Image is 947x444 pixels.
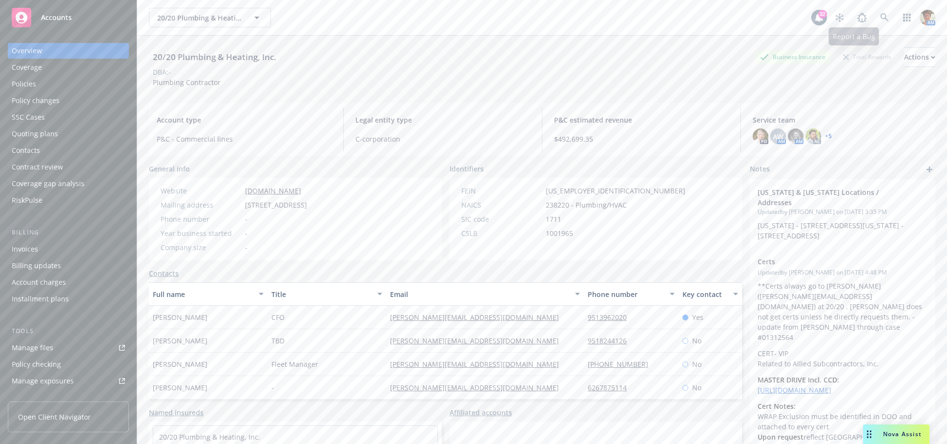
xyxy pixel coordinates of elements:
span: - [245,228,247,238]
a: Policies [8,76,129,92]
div: Year business started [161,228,241,238]
a: add [924,164,935,175]
button: Full name [149,282,268,306]
a: Contract review [8,159,129,175]
div: Business Insurance [755,51,830,63]
a: Affiliated accounts [450,407,512,418]
span: No [692,336,701,346]
span: Manage exposures [8,373,129,389]
div: Overview [12,43,42,59]
div: Contract review [12,159,63,175]
div: Drag to move [863,424,875,444]
span: 1711 [546,214,561,224]
a: Manage files [8,340,129,356]
a: Installment plans [8,291,129,307]
span: CFO [271,312,285,322]
span: Notes [750,164,770,175]
a: Quoting plans [8,126,129,142]
span: Certs [758,256,902,267]
a: RiskPulse [8,192,129,208]
div: Phone number [588,289,664,299]
div: Company size [161,242,241,253]
div: Manage certificates [12,390,76,405]
a: Policy checking [8,357,129,372]
div: Key contact [682,289,727,299]
span: - [245,214,247,224]
span: $492,699.35 [554,134,729,144]
div: Manage exposures [12,373,74,389]
img: photo [753,128,768,144]
div: Quoting plans [12,126,58,142]
button: Email [386,282,584,306]
a: Coverage [8,60,129,75]
div: Billing [8,228,129,237]
span: [PERSON_NAME] [153,312,207,322]
span: Fleet Manager [271,359,318,369]
a: Manage certificates [8,390,129,405]
a: [PERSON_NAME][EMAIL_ADDRESS][DOMAIN_NAME] [390,359,567,369]
span: P&C estimated revenue [554,115,729,125]
a: Accounts [8,4,129,31]
div: Billing updates [12,258,61,274]
span: [PERSON_NAME] [153,382,207,393]
p: CERT- VIP Related to Allied Subcontractors, Inc. [758,348,927,369]
div: 20/20 Plumbing & Heating, Inc. [149,51,280,63]
span: General info [149,164,190,174]
span: 1001965 [546,228,573,238]
button: Actions [904,47,935,67]
div: Mailing address [161,200,241,210]
a: Invoices [8,241,129,257]
span: - [271,382,274,393]
a: Billing updates [8,258,129,274]
div: Total Rewards [838,51,896,63]
p: **Certs always go to [PERSON_NAME] ([PERSON_NAME][EMAIL_ADDRESS][DOMAIN_NAME]) at 20/20 . [PERSON... [758,281,927,342]
div: Policy checking [12,357,61,372]
span: 238220 - Plumbing/HVAC [546,200,627,210]
a: Switch app [897,8,917,27]
div: Actions [904,48,935,66]
a: 6267875114 [588,383,635,392]
div: SSC Cases [12,109,45,125]
div: Phone number [161,214,241,224]
a: Policy changes [8,93,129,108]
div: Invoices [12,241,38,257]
span: No [692,359,701,369]
div: Manage files [12,340,53,356]
div: Coverage gap analysis [12,176,84,191]
div: [US_STATE] & [US_STATE] Locations / AddressesUpdatedby [PERSON_NAME] on [DATE] 3:35 PM[US_STATE] ... [750,179,935,249]
p: [US_STATE] - [STREET_ADDRESS][US_STATE] - [STREET_ADDRESS] [758,220,927,241]
img: photo [805,128,821,144]
div: 32 [818,10,827,19]
span: TBD [271,336,285,346]
a: 20/20 Plumbing & Heating, Inc. [159,432,260,442]
div: Policies [12,76,36,92]
a: [PERSON_NAME][EMAIL_ADDRESS][DOMAIN_NAME] [390,313,567,322]
strong: Upon request [758,432,803,442]
span: P&C - Commercial lines [157,134,331,144]
span: Identifiers [450,164,484,174]
a: Contacts [149,268,179,278]
a: SSC Cases [8,109,129,125]
div: NAICS [461,200,542,210]
div: Title [271,289,371,299]
a: [PHONE_NUMBER] [588,359,656,369]
div: FEIN [461,186,542,196]
span: No [692,382,701,393]
a: Stop snowing [830,8,849,27]
a: Named insureds [149,407,204,418]
div: Account charges [12,275,66,290]
a: Coverage gap analysis [8,176,129,191]
div: Coverage [12,60,42,75]
a: Contacts [8,143,129,158]
span: Updated by [PERSON_NAME] on [DATE] 3:35 PM [758,208,927,216]
span: [PERSON_NAME] [153,359,207,369]
button: Nova Assist [863,424,929,444]
span: [US_EMPLOYER_IDENTIFICATION_NUMBER] [546,186,685,196]
div: SIC code [461,214,542,224]
span: Nova Assist [883,430,922,438]
span: C-corporation [355,134,530,144]
div: Full name [153,289,253,299]
span: Legal entity type [355,115,530,125]
strong: Cert Notes: [758,402,796,411]
span: Account type [157,115,331,125]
